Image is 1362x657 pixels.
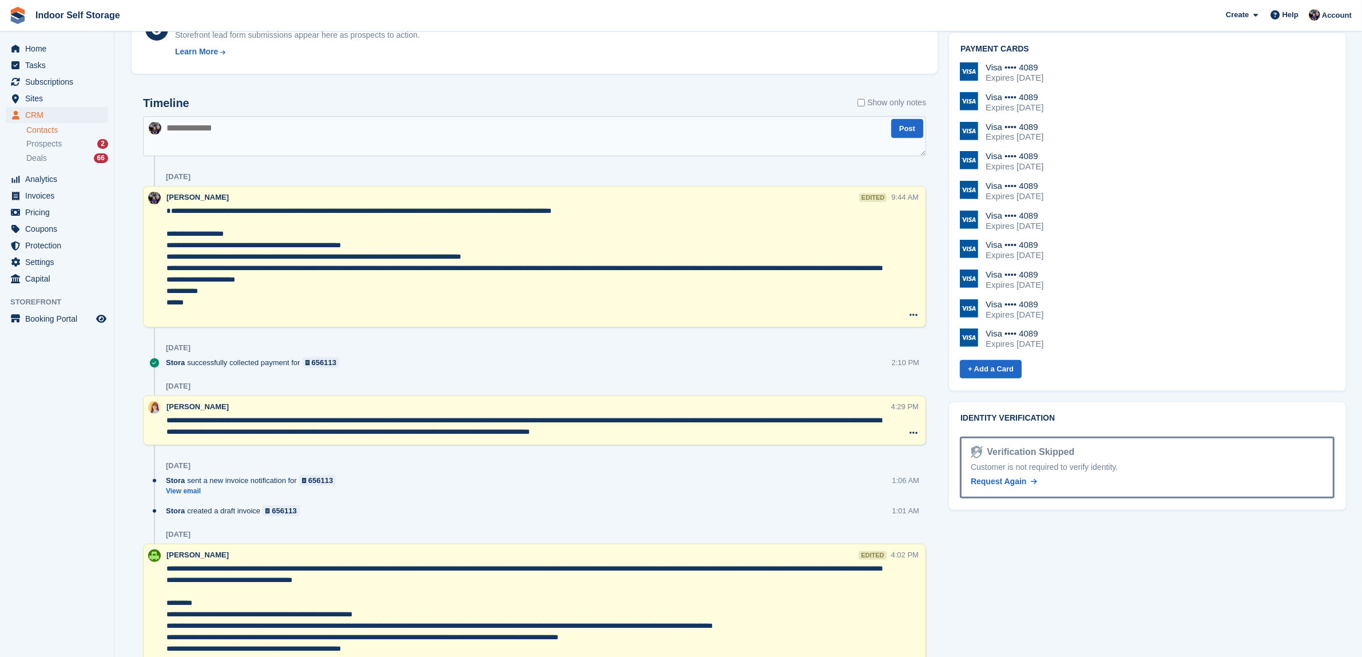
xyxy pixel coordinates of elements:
[166,357,345,368] div: successfully collected payment for
[960,122,978,140] img: Visa Logo
[986,181,1043,191] div: Visa •••• 4089
[986,310,1043,320] div: Expires [DATE]
[94,153,108,163] div: 66
[986,270,1043,280] div: Visa •••• 4089
[986,191,1043,201] div: Expires [DATE]
[960,62,978,81] img: Visa Logo
[31,6,125,25] a: Indoor Self Storage
[986,161,1043,172] div: Expires [DATE]
[312,357,336,368] div: 656113
[986,211,1043,221] div: Visa •••• 4089
[26,152,108,164] a: Deals 66
[149,122,161,134] img: Sandra Pomeroy
[892,475,919,486] div: 1:06 AM
[986,240,1043,250] div: Visa •••• 4089
[25,171,94,187] span: Analytics
[6,311,108,327] a: menu
[6,107,108,123] a: menu
[148,401,161,414] img: Joanne Smith
[25,271,94,287] span: Capital
[6,221,108,237] a: menu
[986,328,1043,339] div: Visa •••• 4089
[971,446,982,458] img: Identity Verification Ready
[960,360,1022,379] a: + Add a Card
[263,505,300,516] a: 656113
[986,73,1043,83] div: Expires [DATE]
[25,311,94,327] span: Booking Portal
[26,153,47,164] span: Deals
[97,139,108,149] div: 2
[986,92,1043,102] div: Visa •••• 4089
[272,505,296,516] div: 656113
[25,238,94,254] span: Protection
[960,240,978,258] img: Visa Logo
[25,41,94,57] span: Home
[960,328,978,347] img: Visa Logo
[891,192,919,203] div: 9:44 AM
[166,505,185,516] span: Stora
[971,477,1027,486] span: Request Again
[960,181,978,199] img: Visa Logo
[166,193,229,201] span: [PERSON_NAME]
[303,357,340,368] a: 656113
[1282,9,1299,21] span: Help
[6,188,108,204] a: menu
[960,299,978,318] img: Visa Logo
[175,46,420,58] a: Learn More
[166,172,190,181] div: [DATE]
[166,402,229,411] span: [PERSON_NAME]
[25,57,94,73] span: Tasks
[983,445,1075,459] div: Verification Skipped
[891,549,919,560] div: 4:02 PM
[25,188,94,204] span: Invoices
[6,57,108,73] a: menu
[6,271,108,287] a: menu
[25,221,94,237] span: Coupons
[175,46,218,58] div: Learn More
[166,505,305,516] div: created a draft invoice
[960,270,978,288] img: Visa Logo
[986,62,1043,73] div: Visa •••• 4089
[6,204,108,220] a: menu
[166,475,342,486] div: sent a new invoice notification for
[6,74,108,90] a: menu
[6,238,108,254] a: menu
[891,401,919,412] div: 4:29 PM
[166,382,190,391] div: [DATE]
[986,250,1043,260] div: Expires [DATE]
[25,254,94,270] span: Settings
[986,102,1043,113] div: Expires [DATE]
[986,122,1043,132] div: Visa •••• 4089
[892,357,919,368] div: 2:10 PM
[971,476,1037,488] a: Request Again
[971,461,1324,473] div: Customer is not required to verify identity.
[960,92,978,110] img: Visa Logo
[6,90,108,106] a: menu
[857,97,926,109] label: Show only notes
[148,192,161,204] img: Sandra Pomeroy
[6,254,108,270] a: menu
[859,193,887,202] div: edited
[166,486,342,496] a: View email
[308,475,333,486] div: 656113
[986,339,1043,349] div: Expires [DATE]
[26,138,62,149] span: Prospects
[166,461,190,470] div: [DATE]
[859,551,886,560] div: edited
[960,211,978,229] img: Visa Logo
[960,414,1335,423] h2: Identity verification
[986,280,1043,290] div: Expires [DATE]
[25,74,94,90] span: Subscriptions
[10,296,114,308] span: Storefront
[26,138,108,150] a: Prospects 2
[986,132,1043,142] div: Expires [DATE]
[166,357,185,368] span: Stora
[143,97,189,110] h2: Timeline
[986,221,1043,231] div: Expires [DATE]
[1226,9,1249,21] span: Create
[148,549,161,562] img: Helen Wilson
[892,505,919,516] div: 1:01 AM
[986,151,1043,161] div: Visa •••• 4089
[891,119,923,138] button: Post
[986,299,1043,310] div: Visa •••• 4089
